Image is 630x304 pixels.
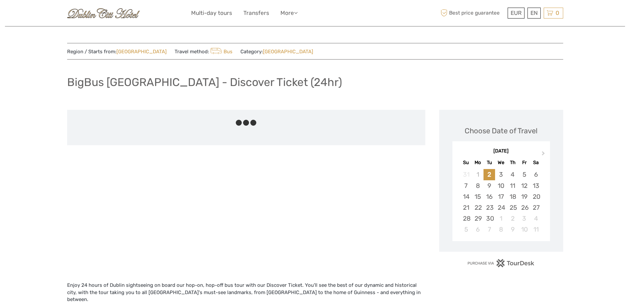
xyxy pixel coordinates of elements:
[460,158,472,167] div: Su
[465,126,537,136] div: Choose Date of Travel
[452,148,550,155] div: [DATE]
[519,191,530,202] div: Choose Friday, September 19th, 2025
[116,49,167,55] a: [GEOGRAPHIC_DATA]
[519,180,530,191] div: Choose Friday, September 12th, 2025
[263,49,313,55] a: [GEOGRAPHIC_DATA]
[530,169,542,180] div: Choose Saturday, September 6th, 2025
[495,158,507,167] div: We
[519,169,530,180] div: Choose Friday, September 5th, 2025
[495,202,507,213] div: Choose Wednesday, September 24th, 2025
[472,213,483,224] div: Choose Monday, September 29th, 2025
[460,213,472,224] div: Choose Sunday, September 28th, 2025
[472,202,483,213] div: Choose Monday, September 22nd, 2025
[243,8,269,18] a: Transfers
[209,49,233,55] a: Bus
[530,180,542,191] div: Choose Saturday, September 13th, 2025
[483,180,495,191] div: Choose Tuesday, September 9th, 2025
[460,169,472,180] div: Not available Sunday, August 31st, 2025
[495,191,507,202] div: Choose Wednesday, September 17th, 2025
[67,75,342,89] h1: BigBus [GEOGRAPHIC_DATA] - Discover Ticket (24hr)
[519,202,530,213] div: Choose Friday, September 26th, 2025
[483,213,495,224] div: Choose Tuesday, September 30th, 2025
[507,158,519,167] div: Th
[530,224,542,235] div: Choose Saturday, October 11th, 2025
[439,8,506,19] span: Best price guarantee
[175,47,233,56] span: Travel method:
[460,202,472,213] div: Choose Sunday, September 21st, 2025
[472,224,483,235] div: Choose Monday, October 6th, 2025
[483,224,495,235] div: Choose Tuesday, October 7th, 2025
[467,259,534,267] img: PurchaseViaTourDesk.png
[519,158,530,167] div: Fr
[191,8,232,18] a: Multi-day tours
[240,48,313,55] span: Category:
[555,10,560,16] span: 0
[495,224,507,235] div: Choose Wednesday, October 8th, 2025
[472,191,483,202] div: Choose Monday, September 15th, 2025
[483,202,495,213] div: Choose Tuesday, September 23rd, 2025
[460,191,472,202] div: Choose Sunday, September 14th, 2025
[495,213,507,224] div: Choose Wednesday, October 1st, 2025
[67,48,167,55] span: Region / Starts from:
[530,213,542,224] div: Choose Saturday, October 4th, 2025
[454,169,548,235] div: month 2025-09
[472,180,483,191] div: Choose Monday, September 8th, 2025
[530,191,542,202] div: Choose Saturday, September 20th, 2025
[511,10,522,16] span: EUR
[507,169,519,180] div: Choose Thursday, September 4th, 2025
[495,169,507,180] div: Choose Wednesday, September 3rd, 2025
[539,150,549,160] button: Next Month
[67,282,421,302] span: Enjoy 24 hours of Dublin sightseeing on board our hop-on, hop-off bus tour with our Discover Tick...
[530,158,542,167] div: Sa
[483,158,495,167] div: Tu
[280,8,298,18] a: More
[483,169,495,180] div: Choose Tuesday, September 2nd, 2025
[507,202,519,213] div: Choose Thursday, September 25th, 2025
[472,158,483,167] div: Mo
[495,180,507,191] div: Choose Wednesday, September 10th, 2025
[507,180,519,191] div: Choose Thursday, September 11th, 2025
[507,224,519,235] div: Choose Thursday, October 9th, 2025
[530,202,542,213] div: Choose Saturday, September 27th, 2025
[507,191,519,202] div: Choose Thursday, September 18th, 2025
[460,180,472,191] div: Choose Sunday, September 7th, 2025
[67,8,140,18] img: 535-fefccfda-c370-4f83-b19b-b6a748315523_logo_small.jpg
[527,8,541,19] div: EN
[483,191,495,202] div: Choose Tuesday, September 16th, 2025
[460,224,472,235] div: Choose Sunday, October 5th, 2025
[519,213,530,224] div: Choose Friday, October 3rd, 2025
[472,169,483,180] div: Not available Monday, September 1st, 2025
[519,224,530,235] div: Choose Friday, October 10th, 2025
[507,213,519,224] div: Choose Thursday, October 2nd, 2025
